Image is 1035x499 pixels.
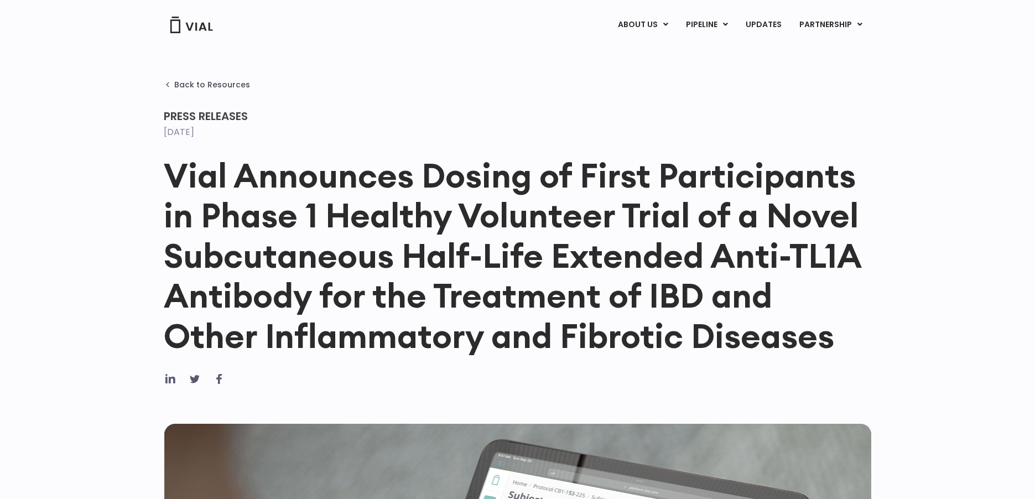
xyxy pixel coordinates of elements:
[174,80,250,89] span: Back to Resources
[164,372,177,386] div: Share on linkedin
[164,80,250,89] a: Back to Resources
[164,155,872,356] h1: Vial Announces Dosing of First Participants in Phase 1 Healthy Volunteer Trial of a Novel Subcuta...
[188,372,201,386] div: Share on twitter
[677,15,736,34] a: PIPELINEMenu Toggle
[164,126,194,138] time: [DATE]
[609,15,677,34] a: ABOUT USMenu Toggle
[737,15,790,34] a: UPDATES
[169,17,214,33] img: Vial Logo
[790,15,871,34] a: PARTNERSHIPMenu Toggle
[164,108,248,124] span: Press Releases
[212,372,226,386] div: Share on facebook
